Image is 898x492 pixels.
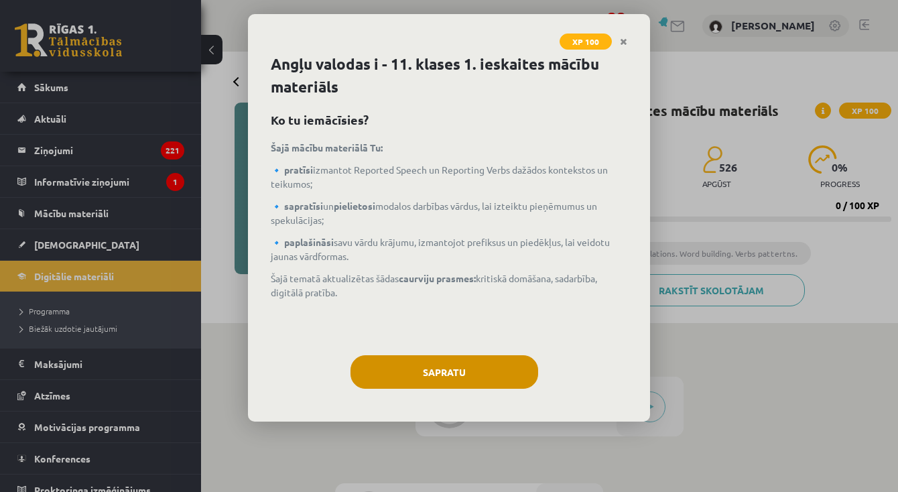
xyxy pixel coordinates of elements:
[271,200,323,212] strong: 🔹 sapratīsi
[350,355,538,389] button: Sapratu
[271,236,334,248] strong: 🔹 paplašināsi
[271,271,627,300] p: Šajā tematā aktualizētas šādas kritiskā domāšana, sadarbība, digitālā pratība.
[271,163,627,191] p: izmantot Reported Speech un Reporting Verbs dažādos kontekstos un teikumos;
[271,199,627,227] p: un modalos darbības vārdus, lai izteiktu pieņēmumus un spekulācijas;
[334,200,375,212] strong: pielietosi
[271,111,627,129] h2: Ko tu iemācīsies?
[612,29,635,55] a: Close
[560,34,612,50] span: XP 100
[399,272,476,284] strong: caurviju prasmes:
[271,141,383,153] strong: Šajā mācību materiālā Tu:
[271,235,627,263] p: savu vārdu krājumu, izmantojot prefiksus un piedēkļus, lai veidotu jaunas vārdformas.
[271,164,313,176] strong: 🔹 pratīsi
[271,53,627,99] h1: Angļu valodas i - 11. klases 1. ieskaites mācību materiāls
